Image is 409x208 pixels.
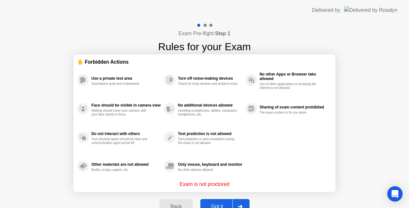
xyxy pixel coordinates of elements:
[178,168,238,172] div: No other devices allowed
[178,76,242,81] div: Turn off noise-making devices
[178,82,238,86] div: Check for noisy devices and ambient noise
[91,132,161,136] div: Do not interact with others
[259,111,320,115] div: The exam content is for you alone
[158,39,251,54] h1: Rules for your Exam
[312,6,340,14] div: Delivered by
[91,103,161,108] div: Face should be visible in camera view
[215,31,230,36] b: Step 1
[91,109,152,116] div: Nothing should cover your camera, with your face clearly in focus
[178,137,238,145] div: Text prediction or auto-completion during the exam is not allowed
[178,103,242,108] div: No additional devices allowed
[259,105,328,109] div: Sharing of exam content prohibited
[180,180,229,188] p: Exam is not proctored
[91,168,152,172] div: Books, scripts, papers, etc
[179,30,230,37] h4: Exam Pre-flight:
[387,186,403,202] div: Open Intercom Messenger
[178,162,242,167] div: Only mouse, keyboard and monitor
[178,109,238,116] div: Including smartphones, tablets, computers, headphones, etc.
[259,72,328,81] div: No other Apps or Browser tabs allowed
[91,162,161,167] div: Other materials are not allowed
[91,82,152,86] div: Somewhere quiet and undisturbed
[259,82,320,90] div: Use of other applications or browsing the internet is not allowed
[91,76,161,81] div: Use a private test area
[91,137,152,145] div: Your physical space should be clear and communication apps turned off
[77,58,332,66] div: ✋ Forbidden Actions
[178,132,242,136] div: Text prediction is not allowed
[344,6,397,14] img: Delivered by Rosalyn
